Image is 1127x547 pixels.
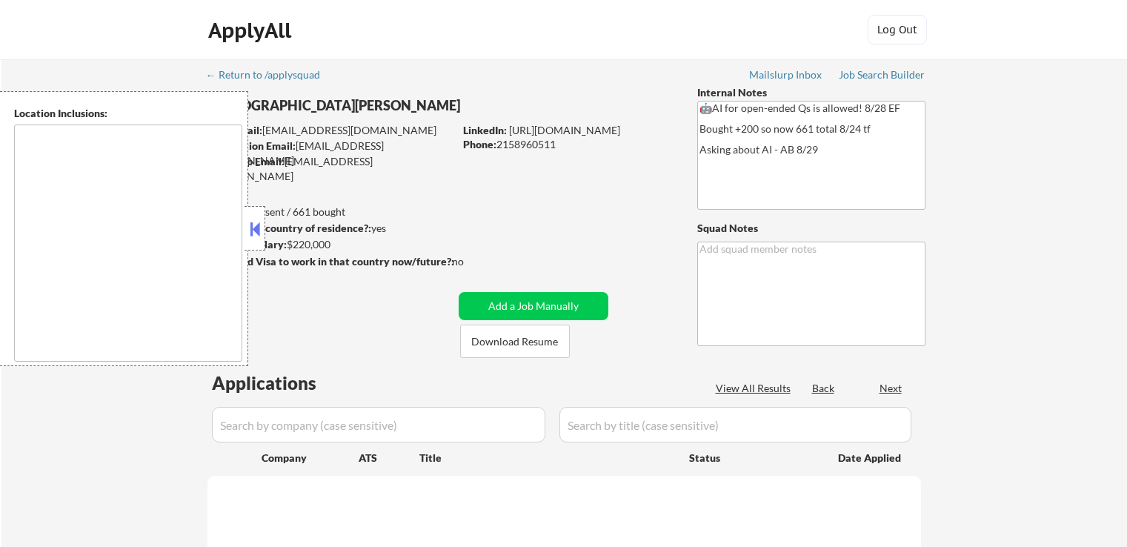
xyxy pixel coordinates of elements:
div: Squad Notes [697,221,925,236]
div: Location Inclusions: [14,106,242,121]
strong: Will need Visa to work in that country now/future?: [207,255,454,268]
a: [URL][DOMAIN_NAME] [509,124,620,136]
div: Internal Notes [697,85,925,100]
strong: Phone: [463,138,496,150]
div: [EMAIL_ADDRESS][DOMAIN_NAME] [207,154,453,183]
div: Applications [212,374,359,392]
div: Back [812,381,836,396]
button: Download Resume [460,325,570,358]
div: $220,000 [207,237,453,252]
div: 548 sent / 661 bought [207,205,453,219]
div: [DEMOGRAPHIC_DATA][PERSON_NAME] [207,96,512,115]
div: no [452,254,494,269]
div: Mailslurp Inbox [749,70,823,80]
div: [EMAIL_ADDRESS][DOMAIN_NAME] [208,123,453,138]
strong: Can work in country of residence?: [207,222,371,234]
a: ← Return to /applysquad [206,69,334,84]
button: Log Out [868,15,927,44]
strong: LinkedIn: [463,124,507,136]
div: yes [207,221,449,236]
div: View All Results [716,381,795,396]
div: ← Return to /applysquad [206,70,334,80]
div: 2158960511 [463,137,673,152]
input: Search by title (case sensitive) [559,407,911,442]
div: Date Applied [838,451,903,465]
a: Mailslurp Inbox [749,69,823,84]
div: ATS [359,451,419,465]
div: ApplyAll [208,18,296,43]
div: Status [689,444,817,471]
input: Search by company (case sensitive) [212,407,545,442]
button: Add a Job Manually [459,292,608,320]
div: Title [419,451,675,465]
div: Job Search Builder [839,70,925,80]
div: [EMAIL_ADDRESS][DOMAIN_NAME] [208,139,453,168]
div: Next [880,381,903,396]
div: Company [262,451,359,465]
